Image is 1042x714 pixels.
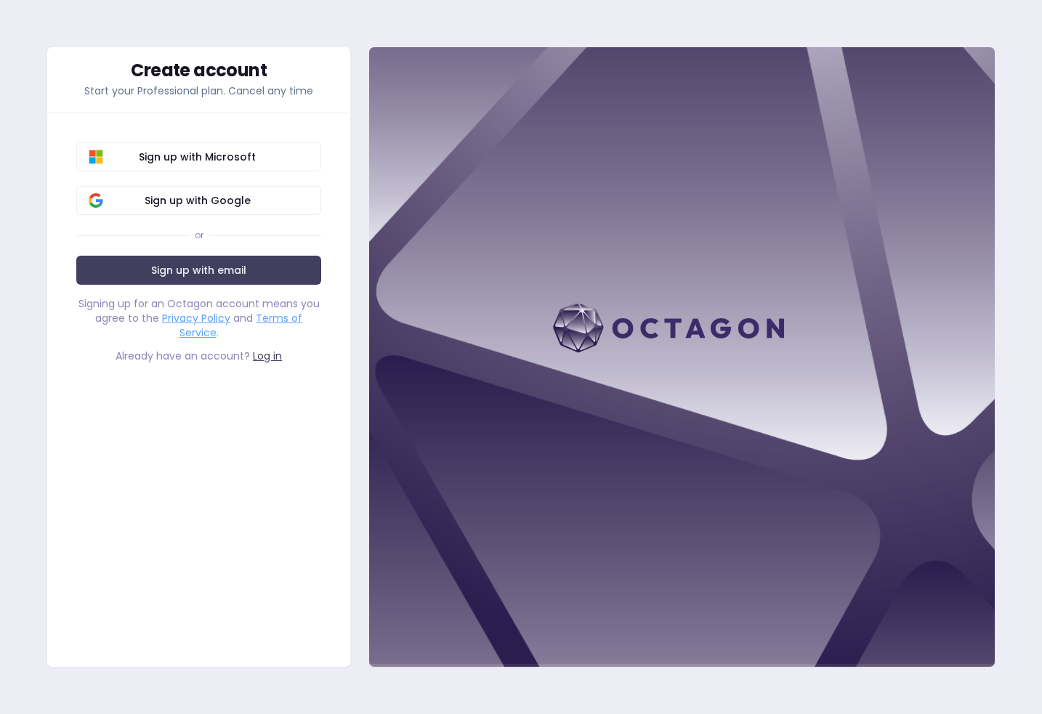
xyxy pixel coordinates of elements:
[86,150,309,164] span: Sign up with Microsoft
[76,349,321,363] div: Already have an account?
[76,186,321,215] button: Sign up with Google
[86,193,309,208] span: Sign up with Google
[253,349,282,363] a: Log in
[76,296,321,340] div: Signing up for an Octagon account means you agree to the and .
[179,311,303,340] a: Terms of Service
[76,256,321,285] a: Sign up with email
[76,142,321,171] button: Sign up with Microsoft
[195,230,203,241] div: or
[76,84,321,98] p: Start your Professional plan. Cancel any time
[76,62,321,79] div: Create account
[162,311,230,325] a: Privacy Policy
